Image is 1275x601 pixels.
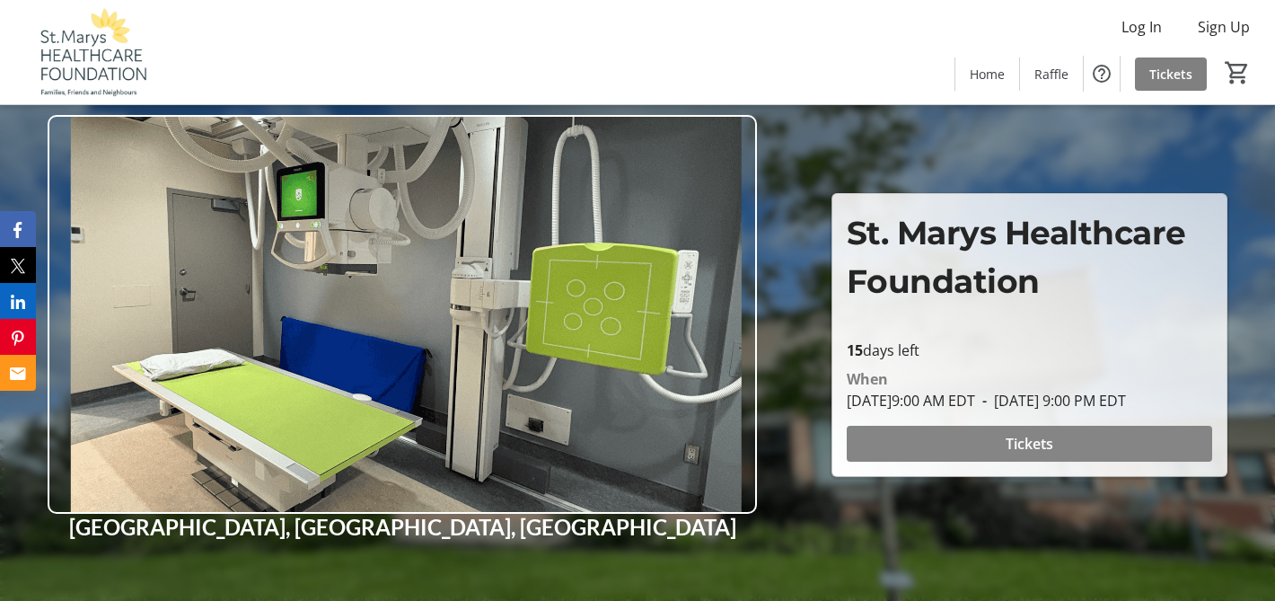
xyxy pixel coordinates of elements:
span: [DATE] 9:00 PM EDT [975,391,1126,411]
button: Tickets [847,426,1212,462]
img: St. Marys Healthcare Foundation's Logo [11,7,171,97]
img: Campaign CTA Media Photo [48,115,757,515]
div: When [847,368,888,390]
span: St. Marys Healthcare Foundation [847,213,1186,301]
button: Sign Up [1183,13,1264,41]
span: 15 [847,340,863,360]
button: Log In [1107,13,1176,41]
span: Tickets [1006,433,1053,455]
a: Tickets [1135,57,1207,91]
strong: [GEOGRAPHIC_DATA], [GEOGRAPHIC_DATA], [GEOGRAPHIC_DATA] [69,514,736,540]
a: Home [955,57,1019,91]
span: [DATE] 9:00 AM EDT [847,391,975,411]
span: Tickets [1149,65,1192,84]
span: Sign Up [1198,16,1250,38]
span: Log In [1121,16,1162,38]
a: Raffle [1020,57,1083,91]
span: Home [970,65,1005,84]
button: Cart [1221,57,1253,89]
button: Help [1084,56,1120,92]
span: Raffle [1034,65,1068,84]
p: days left [847,340,1212,361]
span: - [975,391,994,411]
